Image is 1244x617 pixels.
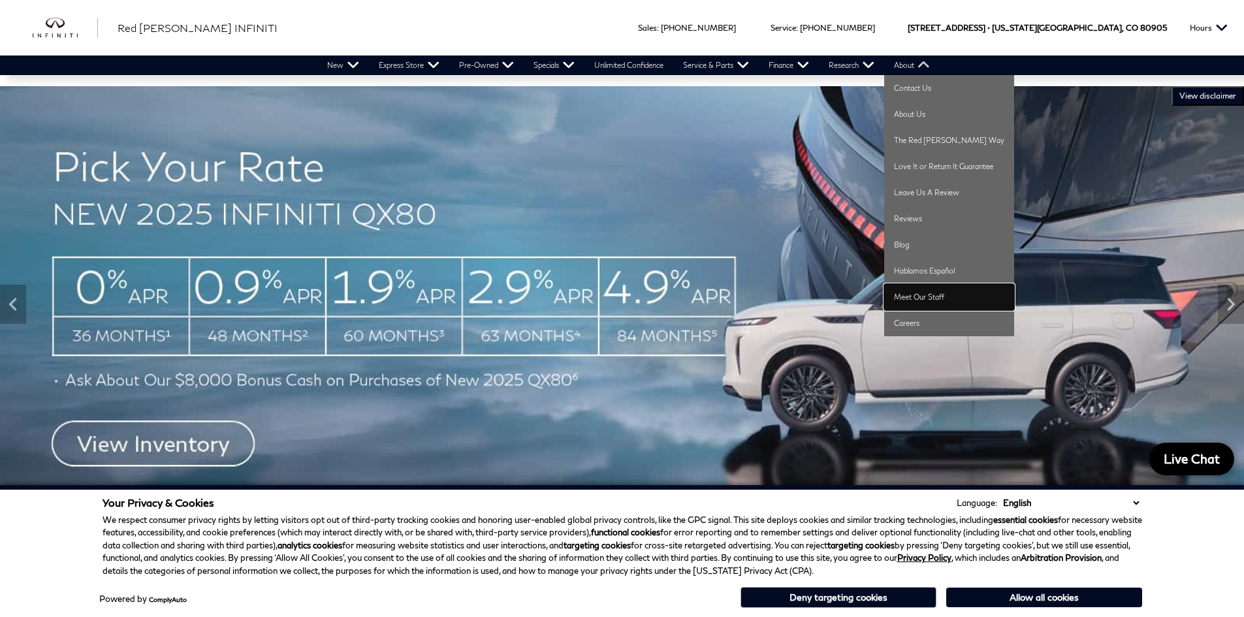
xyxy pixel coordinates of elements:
[1021,552,1102,563] strong: Arbitration Provision
[673,55,759,75] a: Service & Parts
[1172,86,1244,106] button: VIEW DISCLAIMER
[884,310,1014,336] a: Careers
[884,284,1014,310] a: Meet Our Staff
[884,180,1014,206] a: Leave Us A Review
[33,18,98,39] a: infiniti
[741,587,936,608] button: Deny targeting cookies
[884,153,1014,180] a: Love It or Return It Guarantee
[278,540,342,550] strong: analytics cookies
[99,595,187,603] div: Powered by
[1157,451,1226,467] span: Live Chat
[884,75,1014,101] a: Contact Us
[103,514,1142,578] p: We respect consumer privacy rights by letting visitors opt out of third-party tracking cookies an...
[657,23,659,33] span: :
[884,232,1014,258] a: Blog
[884,101,1014,127] a: About Us
[1149,443,1234,475] a: Live Chat
[957,499,997,507] div: Language:
[1218,285,1244,324] div: Next
[759,55,819,75] a: Finance
[33,18,98,39] img: INFINITI
[564,540,631,550] strong: targeting cookies
[800,23,875,33] a: [PHONE_NUMBER]
[993,514,1058,525] strong: essential cookies
[449,55,524,75] a: Pre-Owned
[796,23,798,33] span: :
[884,55,940,75] a: About
[897,552,951,563] a: Privacy Policy
[591,527,660,537] strong: functional cookies
[771,23,796,33] span: Service
[369,55,449,75] a: Express Store
[661,23,736,33] a: [PHONE_NUMBER]
[884,127,1014,153] a: The Red [PERSON_NAME] Way
[149,595,187,603] a: ComplyAuto
[908,23,1167,33] a: [STREET_ADDRESS] • [US_STATE][GEOGRAPHIC_DATA], CO 80905
[118,20,278,36] a: Red [PERSON_NAME] INFINITI
[884,258,1014,284] a: Hablamos Español
[946,588,1142,607] button: Allow all cookies
[118,22,278,34] span: Red [PERSON_NAME] INFINITI
[638,23,657,33] span: Sales
[884,206,1014,232] a: Reviews
[317,55,940,75] nav: Main Navigation
[317,55,369,75] a: New
[827,540,895,550] strong: targeting cookies
[524,55,584,75] a: Specials
[819,55,884,75] a: Research
[103,496,214,509] span: Your Privacy & Cookies
[1000,496,1142,509] select: Language Select
[584,55,673,75] a: Unlimited Confidence
[1179,91,1236,101] span: VIEW DISCLAIMER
